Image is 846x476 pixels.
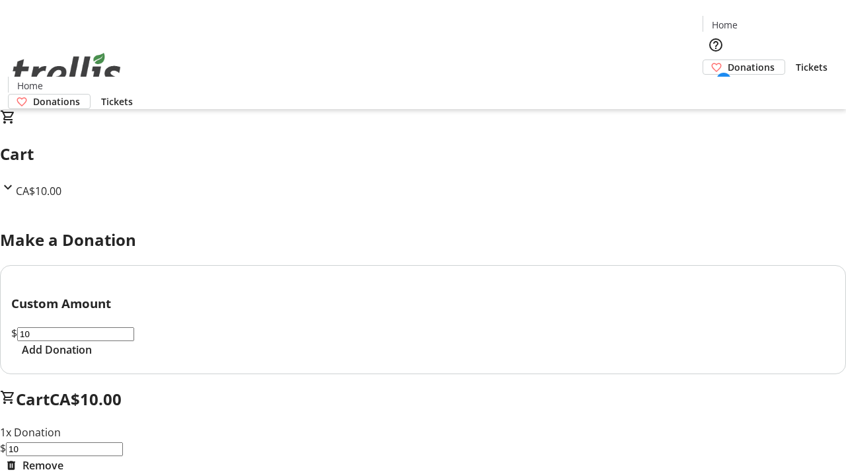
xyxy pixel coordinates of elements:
span: Donations [728,60,775,74]
input: Donation Amount [6,442,123,456]
span: Home [17,79,43,93]
a: Home [703,18,746,32]
a: Tickets [91,95,143,108]
span: Home [712,18,738,32]
a: Donations [8,94,91,109]
input: Donation Amount [17,327,134,341]
a: Tickets [785,60,838,74]
a: Donations [703,59,785,75]
span: Tickets [101,95,133,108]
img: Orient E2E Organization qXEusMBIYX's Logo [8,38,126,104]
button: Cart [703,75,729,101]
a: Home [9,79,51,93]
h3: Custom Amount [11,294,835,313]
span: CA$10.00 [16,184,61,198]
span: Add Donation [22,342,92,358]
span: CA$10.00 [50,388,122,410]
button: Help [703,32,729,58]
button: Add Donation [11,342,102,358]
span: Donations [33,95,80,108]
span: Remove [22,457,63,473]
span: Tickets [796,60,827,74]
span: $ [11,326,17,340]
